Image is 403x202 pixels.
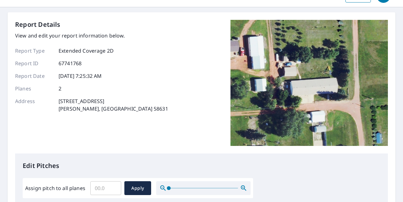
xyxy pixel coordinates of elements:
[15,72,53,80] p: Report Date
[25,184,85,192] label: Assign pitch to all planes
[90,179,121,197] input: 00.0
[15,97,53,113] p: Address
[59,60,82,67] p: 67741768
[124,181,151,195] button: Apply
[129,184,146,192] span: Apply
[59,85,61,92] p: 2
[15,20,60,29] p: Report Details
[15,32,168,39] p: View and edit your report information below.
[59,97,168,113] p: [STREET_ADDRESS] [PERSON_NAME], [GEOGRAPHIC_DATA] 58631
[59,72,102,80] p: [DATE] 7:25:32 AM
[230,20,388,146] img: Top image
[15,85,53,92] p: Planes
[15,60,53,67] p: Report ID
[59,47,114,55] p: Extended Coverage 2D
[15,47,53,55] p: Report Type
[23,161,380,170] p: Edit Pitches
